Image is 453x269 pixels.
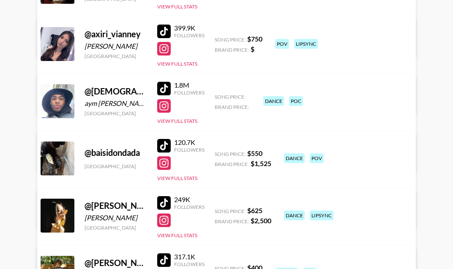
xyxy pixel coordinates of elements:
div: poc [289,96,303,106]
span: Brand Price: [215,47,249,53]
div: 317.1K [174,252,205,261]
div: @ [PERSON_NAME].rose39 [85,258,147,268]
button: View Full Stats [157,232,197,238]
div: Followers [174,89,205,96]
strong: $ 2,500 [251,216,271,225]
div: [GEOGRAPHIC_DATA] [85,53,147,59]
div: pov [275,39,289,49]
div: Followers [174,261,205,267]
div: Followers [174,32,205,39]
span: Brand Price: [215,218,249,225]
div: lipsync [294,39,318,49]
div: 1.8M [174,81,205,89]
div: lipsync [310,211,333,220]
span: Song Price: [215,208,246,214]
strong: $ 1,525 [251,159,271,167]
div: 399.9K [174,24,205,32]
div: 120.7K [174,138,205,147]
button: View Full Stats [157,3,197,10]
button: View Full Stats [157,118,197,124]
div: @ axiri_vianney [85,29,147,39]
div: dance [284,153,305,163]
div: Followers [174,147,205,153]
span: Song Price: [215,151,246,157]
div: pov [310,153,324,163]
strong: $ 625 [247,206,262,214]
span: Song Price: [215,36,246,43]
span: Brand Price: [215,104,249,110]
div: dance [284,211,305,220]
div: @ baisidondada [85,147,147,158]
div: 249K [174,195,205,204]
strong: $ 550 [247,149,262,157]
span: Song Price: [215,94,246,100]
div: aym [PERSON_NAME] [85,99,147,108]
div: [GEOGRAPHIC_DATA] [85,225,147,231]
div: [GEOGRAPHIC_DATA] [85,110,147,116]
button: View Full Stats [157,61,197,67]
div: @ [PERSON_NAME][DOMAIN_NAME]_ [85,200,147,211]
div: [PERSON_NAME] [85,214,147,222]
div: [GEOGRAPHIC_DATA] [85,163,147,169]
div: dance [263,96,284,106]
div: Followers [174,204,205,210]
span: Brand Price: [215,161,249,167]
strong: $ [251,45,254,53]
strong: $ 750 [247,35,262,43]
div: [PERSON_NAME] [85,42,147,50]
button: View Full Stats [157,175,197,181]
div: @ [DEMOGRAPHIC_DATA] [85,86,147,97]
